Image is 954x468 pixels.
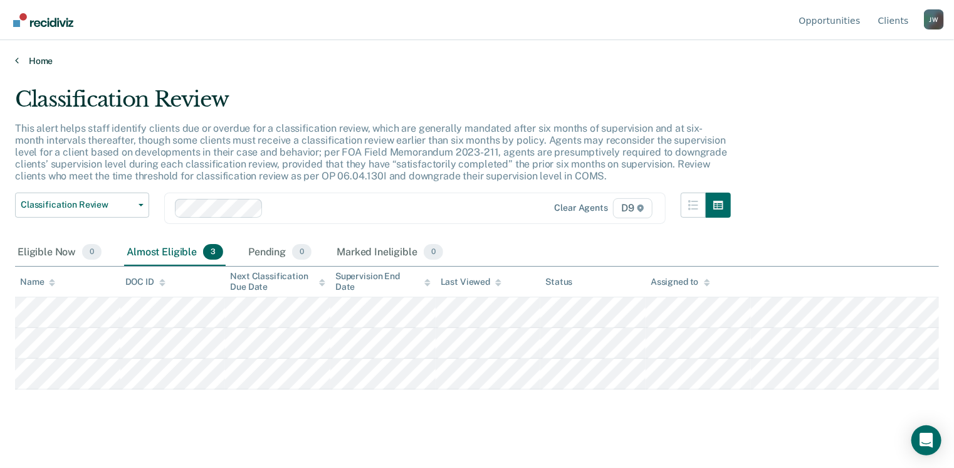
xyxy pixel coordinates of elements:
[555,203,608,213] div: Clear agents
[292,244,312,260] span: 0
[246,239,314,267] div: Pending0
[15,122,727,183] p: This alert helps staff identify clients due or overdue for a classification review, which are gen...
[15,239,104,267] div: Eligible Now0
[334,239,446,267] div: Marked Ineligible0
[651,277,710,287] div: Assigned to
[613,198,653,218] span: D9
[15,193,149,218] button: Classification Review
[911,425,941,455] div: Open Intercom Messenger
[335,271,431,292] div: Supervision End Date
[924,9,944,29] div: J W
[21,199,134,210] span: Classification Review
[203,244,223,260] span: 3
[545,277,572,287] div: Status
[124,239,226,267] div: Almost Eligible3
[20,277,55,287] div: Name
[125,277,165,287] div: DOC ID
[15,55,939,66] a: Home
[424,244,443,260] span: 0
[441,277,501,287] div: Last Viewed
[924,9,944,29] button: Profile dropdown button
[13,13,73,27] img: Recidiviz
[82,244,102,260] span: 0
[230,271,325,292] div: Next Classification Due Date
[15,87,731,122] div: Classification Review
